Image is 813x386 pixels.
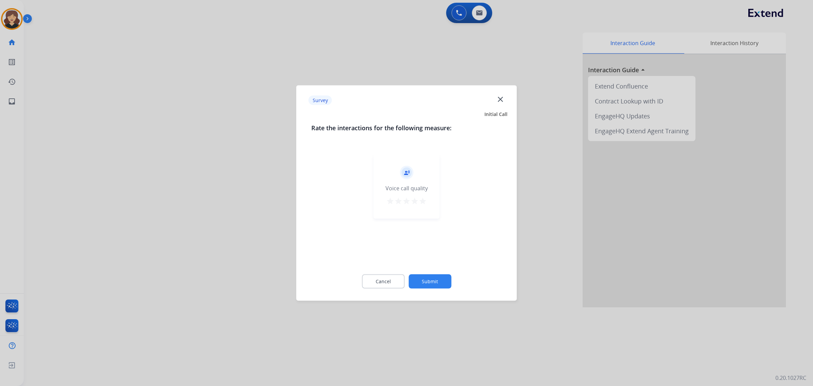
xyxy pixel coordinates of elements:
h3: Rate the interactions for the following measure: [311,123,502,133]
div: Voice call quality [385,184,428,192]
mat-icon: star [402,197,411,205]
mat-icon: record_voice_over [403,170,410,176]
span: Initial Call [484,111,507,118]
mat-icon: close [496,95,505,103]
p: 0.20.1027RC [775,374,806,382]
mat-icon: star [419,197,427,205]
mat-icon: star [411,197,419,205]
p: Survey [309,95,332,105]
button: Submit [409,274,451,289]
mat-icon: star [386,197,394,205]
mat-icon: star [394,197,402,205]
button: Cancel [362,274,404,289]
